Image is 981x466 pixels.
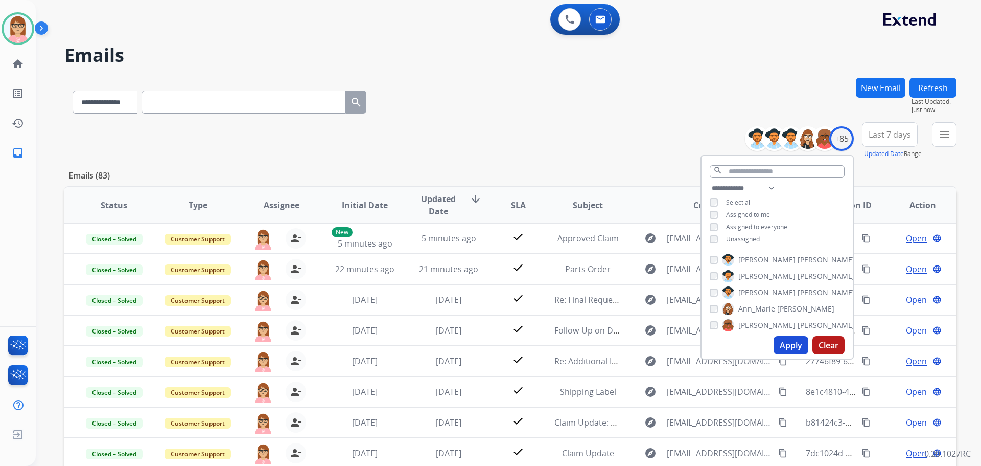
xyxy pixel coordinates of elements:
[565,263,611,275] span: Parts Order
[436,386,461,397] span: [DATE]
[165,418,231,429] span: Customer Support
[419,263,478,275] span: 21 minutes ago
[906,447,927,459] span: Open
[906,355,927,367] span: Open
[861,264,871,274] mat-icon: content_copy
[873,187,956,223] th: Action
[861,449,871,458] mat-icon: content_copy
[64,169,114,182] p: Emails (83)
[856,78,905,98] button: New Email
[861,418,871,427] mat-icon: content_copy
[738,304,775,314] span: Ann_Marie
[829,126,854,151] div: +85
[64,45,956,65] h2: Emails
[86,387,143,398] span: Closed – Solved
[554,356,693,367] span: Re: Additional Information Required
[86,264,143,275] span: Closed – Solved
[290,232,302,245] mat-icon: person_remove
[352,386,378,397] span: [DATE]
[165,326,231,337] span: Customer Support
[101,199,127,211] span: Status
[422,233,476,244] span: 5 minutes ago
[667,386,772,398] span: [EMAIL_ADDRESS][DOMAIN_NAME]
[667,263,772,275] span: [EMAIL_ADDRESS][DOMAIN_NAME]
[573,199,603,211] span: Subject
[253,443,273,464] img: agent-avatar
[86,449,143,459] span: Closed – Solved
[12,117,24,129] mat-icon: history
[290,386,302,398] mat-icon: person_remove
[861,357,871,366] mat-icon: content_copy
[4,14,32,43] img: avatar
[352,417,378,428] span: [DATE]
[798,255,855,265] span: [PERSON_NAME]
[165,295,231,306] span: Customer Support
[738,287,796,298] span: [PERSON_NAME]
[912,106,956,114] span: Just now
[512,231,524,243] mat-icon: check
[806,356,959,367] span: 27746f89-658b-4988-8fc8-6d46f0d4cdb8
[861,234,871,243] mat-icon: content_copy
[511,199,526,211] span: SLA
[713,166,722,175] mat-icon: search
[869,132,911,137] span: Last 7 days
[290,324,302,337] mat-icon: person_remove
[86,234,143,245] span: Closed – Solved
[189,199,207,211] span: Type
[165,449,231,459] span: Customer Support
[667,447,772,459] span: [EMAIL_ADDRESS][DOMAIN_NAME]
[726,198,752,207] span: Select all
[667,355,772,367] span: [EMAIL_ADDRESS][DOMAIN_NAME]
[436,356,461,367] span: [DATE]
[264,199,299,211] span: Assignee
[644,294,657,306] mat-icon: explore
[778,357,787,366] mat-icon: content_copy
[352,356,378,367] span: [DATE]
[906,294,927,306] span: Open
[512,261,524,274] mat-icon: check
[774,336,808,354] button: Apply
[335,263,394,275] span: 22 minutes ago
[332,227,353,237] p: New
[726,223,787,231] span: Assigned to everyone
[253,412,273,434] img: agent-avatar
[932,387,942,396] mat-icon: language
[253,290,273,311] img: agent-avatar
[86,326,143,337] span: Closed – Solved
[798,271,855,281] span: [PERSON_NAME]
[806,386,962,397] span: 8e1c4810-4413-4bd8-92cd-902a2484bf32
[862,122,918,147] button: Last 7 days
[726,235,760,243] span: Unassigned
[909,78,956,98] button: Refresh
[352,325,378,336] span: [DATE]
[667,324,772,337] span: [EMAIL_ADDRESS][DOMAIN_NAME]
[932,418,942,427] mat-icon: language
[861,326,871,335] mat-icon: content_copy
[778,449,787,458] mat-icon: content_copy
[644,447,657,459] mat-icon: explore
[644,386,657,398] mat-icon: explore
[290,416,302,429] mat-icon: person_remove
[554,294,714,305] span: Re: Final Request for Charger Information
[436,294,461,305] span: [DATE]
[932,295,942,304] mat-icon: language
[644,324,657,337] mat-icon: explore
[806,417,960,428] span: b81424c3-dee4-458c-9ff9-4d813bb856fb
[906,416,927,429] span: Open
[253,382,273,403] img: agent-avatar
[557,233,619,244] span: Approved Claim
[512,323,524,335] mat-icon: check
[906,232,927,245] span: Open
[864,150,904,158] button: Updated Date
[165,264,231,275] span: Customer Support
[338,238,392,249] span: 5 minutes ago
[562,448,614,459] span: Claim Update
[86,357,143,367] span: Closed – Solved
[932,357,942,366] mat-icon: language
[290,355,302,367] mat-icon: person_remove
[644,416,657,429] mat-icon: explore
[932,264,942,274] mat-icon: language
[352,294,378,305] span: [DATE]
[644,263,657,275] mat-icon: explore
[436,448,461,459] span: [DATE]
